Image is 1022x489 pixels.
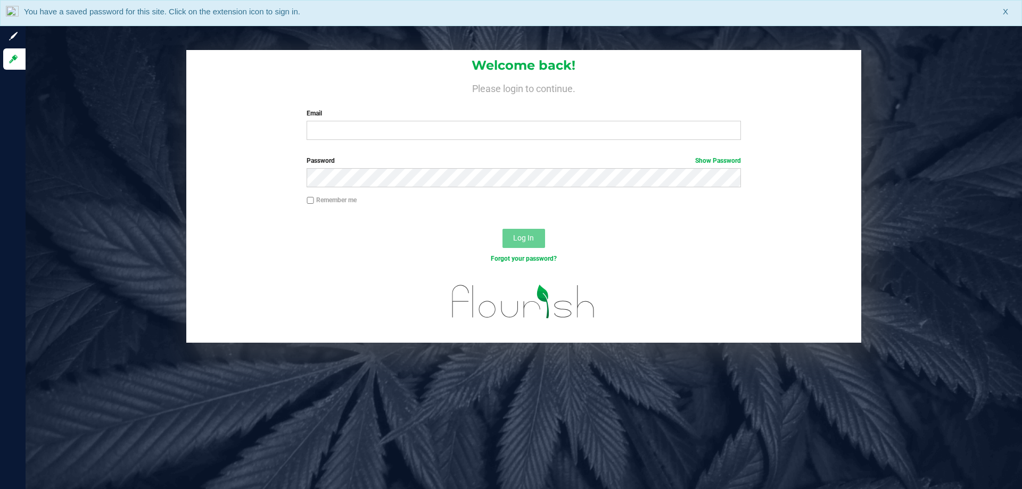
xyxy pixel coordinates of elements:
button: Log In [502,229,545,248]
inline-svg: Log in [8,54,19,64]
span: Password [307,157,335,164]
h1: Welcome back! [186,59,861,72]
span: Log In [513,234,534,242]
img: flourish_logo.svg [439,275,608,329]
img: notLoggedInIcon.png [6,6,19,20]
label: Remember me [307,195,357,205]
span: You have a saved password for this site. Click on the extension icon to sign in. [24,7,300,16]
input: Remember me [307,197,314,204]
a: Show Password [695,157,741,164]
a: Forgot your password? [491,255,557,262]
span: X [1003,6,1008,18]
h4: Please login to continue. [186,81,861,94]
inline-svg: Sign up [8,31,19,42]
label: Email [307,109,740,118]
